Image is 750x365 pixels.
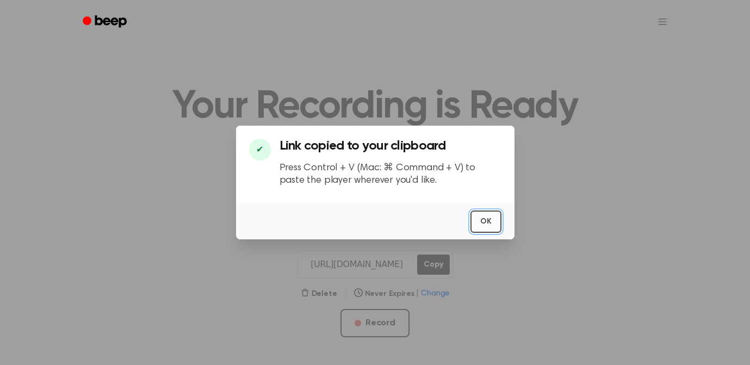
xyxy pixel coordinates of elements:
[280,139,501,153] h3: Link copied to your clipboard
[470,211,501,233] button: OK
[75,11,137,33] a: Beep
[280,162,501,187] p: Press Control + V (Mac: ⌘ Command + V) to paste the player wherever you'd like.
[649,9,675,35] button: Open menu
[249,139,271,160] div: ✔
